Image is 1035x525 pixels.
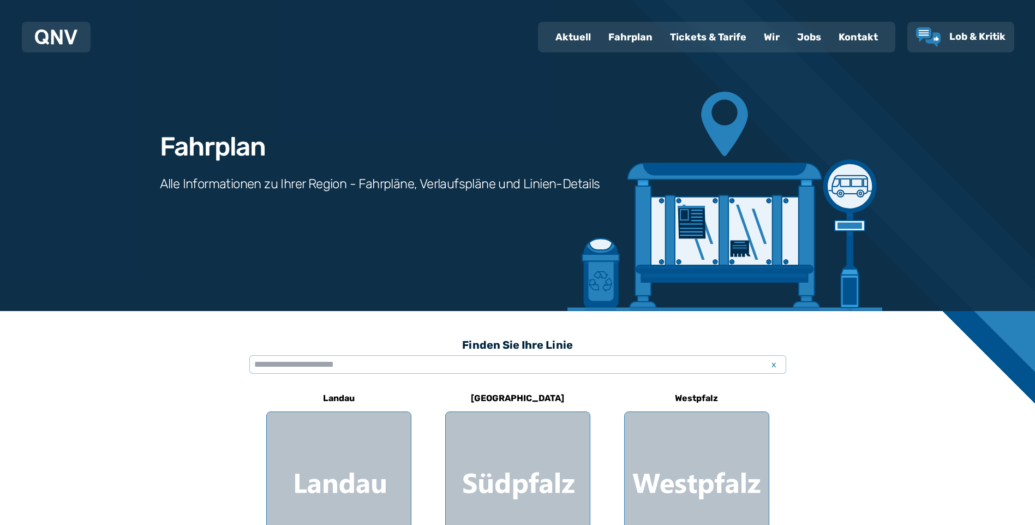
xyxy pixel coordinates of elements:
span: Lob & Kritik [949,31,1006,43]
a: Jobs [788,23,830,51]
a: Wir [755,23,788,51]
a: Kontakt [830,23,887,51]
a: Lob & Kritik [916,27,1006,47]
h6: Westpfalz [671,390,722,407]
img: QNV Logo [35,29,77,45]
h6: [GEOGRAPHIC_DATA] [466,390,569,407]
a: Tickets & Tarife [661,23,755,51]
span: x [767,358,782,371]
h6: Landau [319,390,359,407]
a: Aktuell [547,23,600,51]
h1: Fahrplan [160,134,266,160]
h3: Finden Sie Ihre Linie [249,333,786,357]
a: Fahrplan [600,23,661,51]
a: QNV Logo [35,26,77,48]
h3: Alle Informationen zu Ihrer Region - Fahrpläne, Verlaufspläne und Linien-Details [160,175,600,193]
